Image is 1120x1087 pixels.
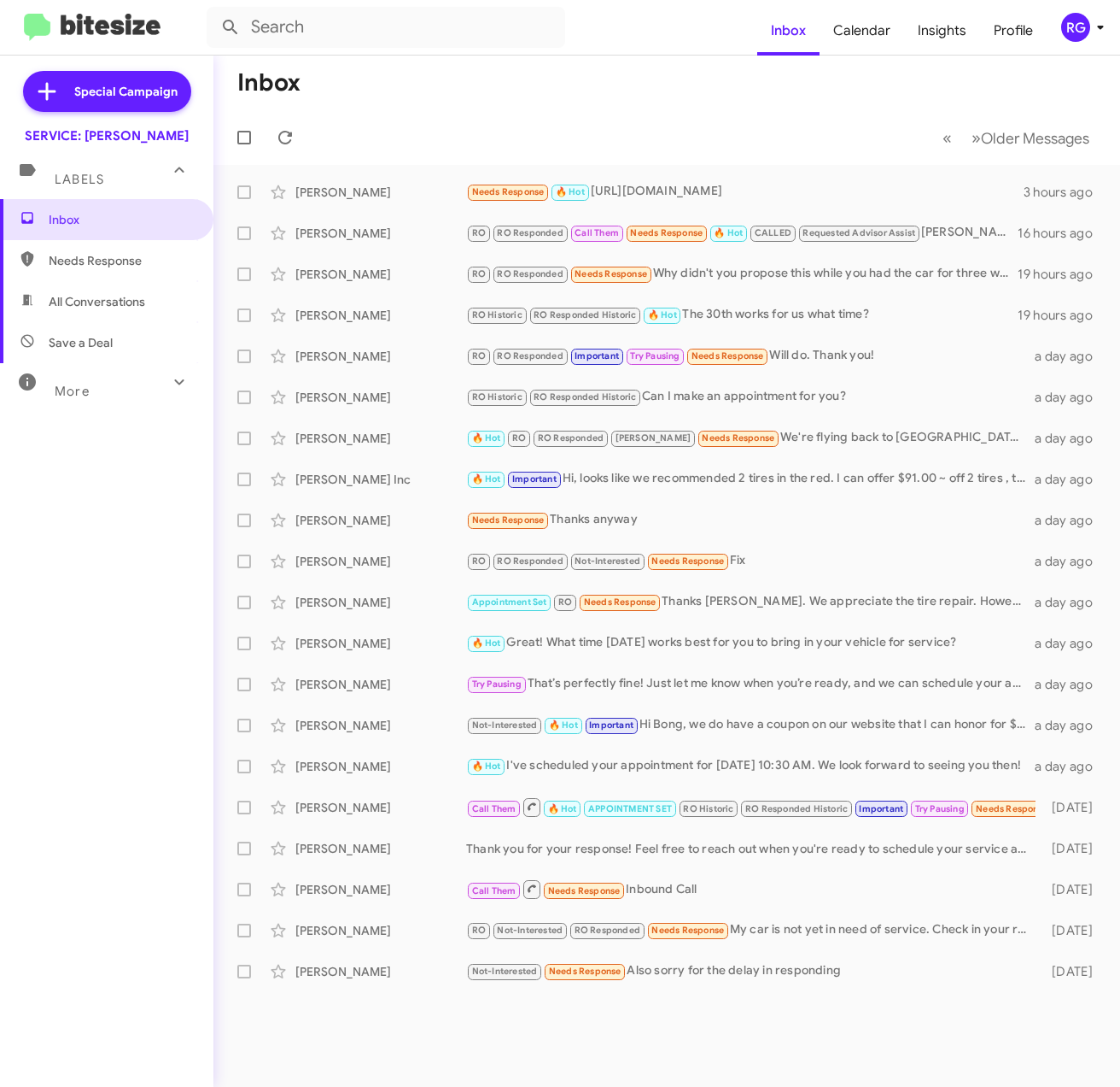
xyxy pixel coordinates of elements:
[976,803,1048,814] span: Needs Response
[630,227,703,238] span: Needs Response
[472,925,486,936] span: RO
[23,71,191,112] a: Special Campaign
[575,350,619,361] span: Important
[932,120,962,156] button: Previous
[295,430,466,447] div: [PERSON_NAME]
[466,428,1035,448] div: We're flying back to [GEOGRAPHIC_DATA] and leaving the car here, so it won't be used much. So pro...
[472,638,501,649] span: 🔥 Hot
[466,387,1035,407] div: Can I make an appointment for you?
[549,720,578,731] span: 🔥 Hot
[1035,922,1106,939] div: [DATE]
[49,334,113,351] span: Save a Deal
[295,717,466,734] div: [PERSON_NAME]
[295,471,466,488] div: [PERSON_NAME] Inc
[1018,225,1106,242] div: 16 hours ago
[942,127,952,149] span: «
[295,594,466,611] div: [PERSON_NAME]
[915,803,965,814] span: Try Pausing
[755,227,791,238] span: CALLED
[295,307,466,324] div: [PERSON_NAME]
[497,555,563,567] span: RO Responded
[466,674,1035,694] div: That’s perfectly fine! Just let me know when you’re ready, and we can schedule your appointment.
[472,966,538,977] span: Not-Interested
[472,596,547,608] span: Appointment Set
[295,512,466,529] div: [PERSON_NAME]
[466,182,1024,202] div: [URL][DOMAIN_NAME]
[466,551,1035,571] div: Fix
[295,266,466,283] div: [PERSON_NAME]
[757,6,820,56] a: Inbox
[683,803,733,814] span: RO Historic
[1035,553,1106,570] div: a day ago
[548,885,621,896] span: Needs Response
[859,803,903,814] span: Important
[980,6,1047,56] a: Profile
[1035,471,1106,488] div: a day ago
[558,596,572,608] span: RO
[971,127,981,149] span: »
[466,305,1018,325] div: The 30th works for us what time?
[802,227,915,238] span: Requested Advisor Assist
[466,796,1035,818] div: Ok. Will let you know
[512,473,557,485] span: Important
[472,268,486,279] span: RO
[534,309,636,320] span: RO Responded Historic
[497,350,563,361] span: RO Responded
[820,6,904,56] a: Calendar
[472,350,486,361] span: RO
[497,227,563,238] span: RO Responded
[55,172,104,187] span: Labels
[615,432,691,444] span: [PERSON_NAME]
[25,127,189,144] div: SERVICE: [PERSON_NAME]
[466,878,1035,900] div: Inbound Call
[1047,13,1101,42] button: RG
[466,756,1035,776] div: I've scheduled your appointment for [DATE] 10:30 AM. We look forward to seeing you then!
[472,679,522,690] span: Try Pausing
[538,432,604,444] span: RO Responded
[472,885,516,896] span: Call Them
[575,268,647,279] span: Needs Response
[295,635,466,652] div: [PERSON_NAME]
[1035,430,1106,447] div: a day ago
[588,803,672,814] span: APPOINTMENT SET
[904,6,980,56] a: Insights
[933,120,1100,156] nav: Page navigation example
[549,966,621,977] span: Needs Response
[589,720,633,731] span: Important
[1035,635,1106,652] div: a day ago
[466,961,1035,981] div: Also sorry for the delay in responding
[512,432,526,444] span: RO
[575,555,640,567] span: Not-Interested
[49,293,145,310] span: All Conversations
[472,309,522,320] span: RO Historic
[651,925,724,936] span: Needs Response
[1018,307,1106,324] div: 19 hours ago
[295,553,466,570] div: [PERSON_NAME]
[1035,389,1106,406] div: a day ago
[1035,676,1106,693] div: a day ago
[714,227,743,238] span: 🔥 Hot
[472,186,545,197] span: Needs Response
[74,83,178,100] span: Special Campaign
[1018,266,1106,283] div: 19 hours ago
[207,7,565,48] input: Search
[49,252,194,269] span: Needs Response
[575,925,640,936] span: RO Responded
[961,120,1100,156] button: Next
[472,720,538,731] span: Not-Interested
[295,389,466,406] div: [PERSON_NAME]
[466,592,1035,612] div: Thanks [PERSON_NAME]. We appreciate the tire repair. However the tires were fairly new from you a...
[295,922,466,939] div: [PERSON_NAME]
[630,350,680,361] span: Try Pausing
[575,227,619,238] span: Call Them
[534,391,636,402] span: RO Responded Historic
[472,514,545,526] span: Needs Response
[981,129,1089,148] span: Older Messages
[1061,13,1090,42] div: RG
[1035,963,1106,980] div: [DATE]
[295,184,466,201] div: [PERSON_NAME]
[1035,348,1106,365] div: a day ago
